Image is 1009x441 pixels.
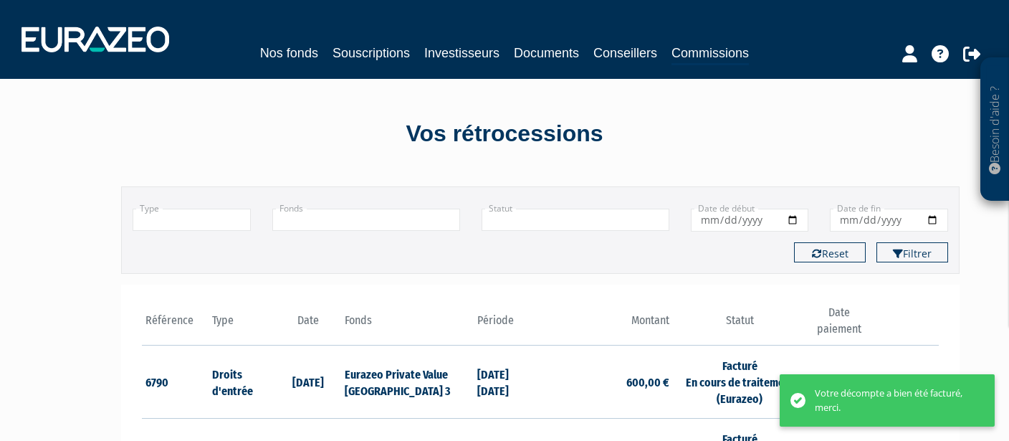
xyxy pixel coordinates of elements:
[333,43,410,63] a: Souscriptions
[876,242,948,262] button: Filtrer
[142,305,209,346] th: Référence
[794,242,866,262] button: Reset
[806,305,873,346] th: Date paiement
[593,43,657,63] a: Conseillers
[514,43,579,63] a: Documents
[274,346,341,419] td: [DATE]
[540,305,673,346] th: Montant
[142,346,209,419] td: 6790
[474,305,540,346] th: Période
[987,65,1003,194] p: Besoin d'aide ?
[209,346,275,419] td: Droits d'entrée
[815,387,973,414] div: Votre décompte a bien été facturé, merci.
[209,305,275,346] th: Type
[474,346,540,419] td: [DATE] [DATE]
[341,305,474,346] th: Fonds
[21,27,169,52] img: 1732889491-logotype_eurazeo_blanc_rvb.png
[671,43,749,65] a: Commissions
[260,43,318,63] a: Nos fonds
[540,346,673,419] td: 600,00 €
[96,118,913,151] div: Vos rétrocessions
[806,346,873,419] td: -
[673,346,805,419] td: Facturé En cours de traitement (Eurazeo)
[274,305,341,346] th: Date
[341,346,474,419] td: Eurazeo Private Value [GEOGRAPHIC_DATA] 3
[424,43,499,63] a: Investisseurs
[673,305,805,346] th: Statut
